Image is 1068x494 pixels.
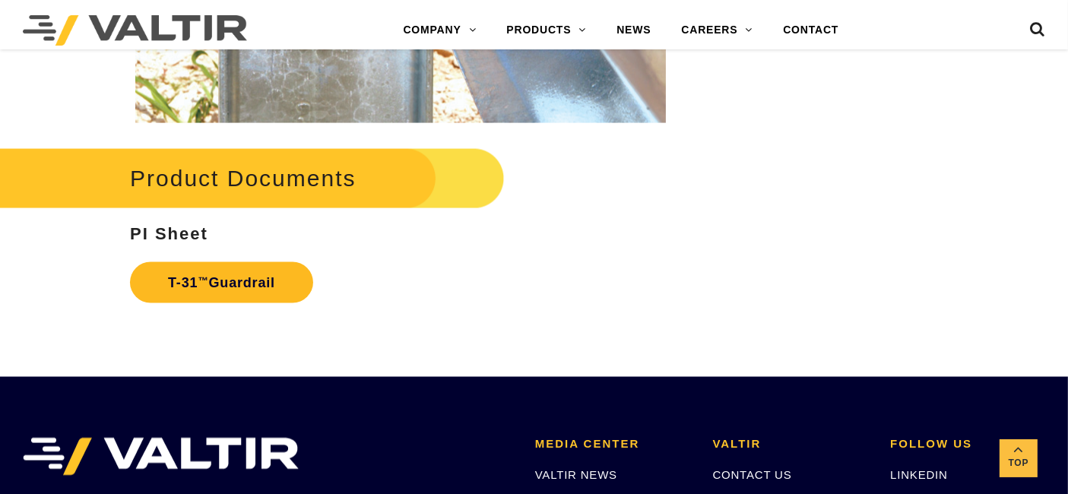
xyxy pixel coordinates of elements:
img: Valtir [23,15,247,46]
span: Top [1000,454,1038,472]
a: CONTACT US [713,468,792,481]
strong: PI Sheet [130,224,208,243]
a: Top [1000,439,1038,477]
h2: FOLLOW US [890,438,1045,451]
h2: MEDIA CENTER [535,438,690,451]
h2: VALTIR [713,438,868,451]
a: PRODUCTS [491,15,601,46]
a: VALTIR NEWS [535,468,617,481]
a: NEWS [601,15,666,46]
a: COMPANY [388,15,492,46]
a: CONTACT [768,15,854,46]
a: T-31™Guardrail [130,262,313,303]
a: LINKEDIN [890,468,948,481]
a: CAREERS [666,15,768,46]
img: VALTIR [23,438,299,476]
sup: ™ [198,275,208,287]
